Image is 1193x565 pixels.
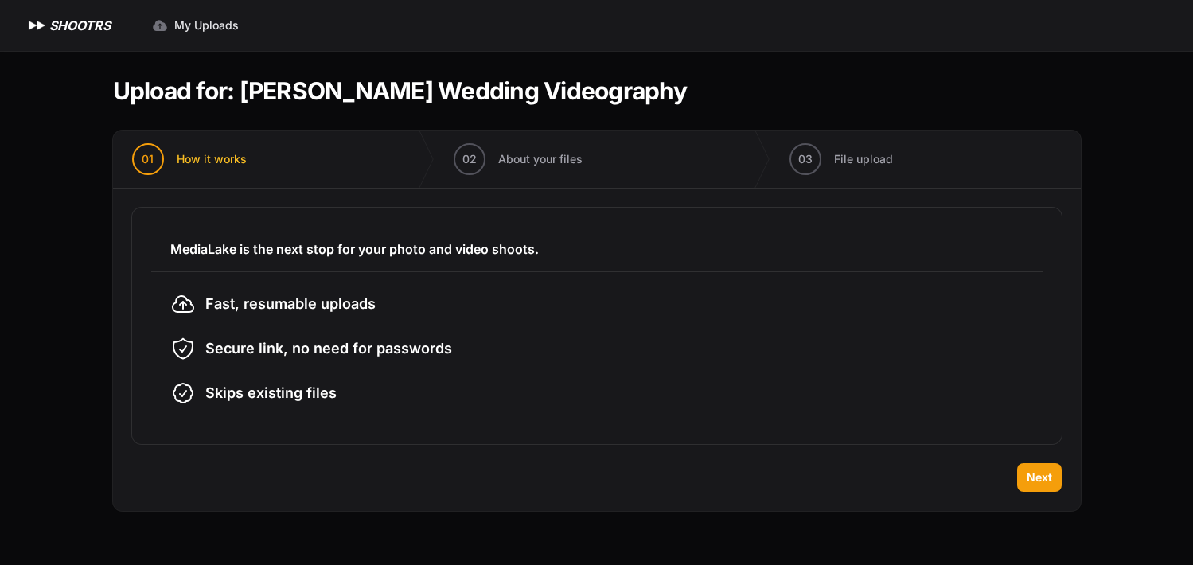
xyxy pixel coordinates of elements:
span: About your files [498,151,583,167]
img: SHOOTRS [25,16,49,35]
h1: Upload for: [PERSON_NAME] Wedding Videography [113,76,687,105]
span: Next [1027,470,1052,485]
span: Fast, resumable uploads [205,293,376,315]
button: Next [1017,463,1062,492]
span: 02 [462,151,477,167]
button: 02 About your files [435,131,602,188]
span: 03 [798,151,813,167]
button: 01 How it works [113,131,266,188]
a: SHOOTRS SHOOTRS [25,16,111,35]
h3: MediaLake is the next stop for your photo and video shoots. [170,240,1023,259]
span: Skips existing files [205,382,337,404]
span: My Uploads [174,18,239,33]
span: File upload [834,151,893,167]
button: 03 File upload [770,131,912,188]
span: How it works [177,151,247,167]
span: 01 [142,151,154,167]
a: My Uploads [142,11,248,40]
span: Secure link, no need for passwords [205,337,452,360]
h1: SHOOTRS [49,16,111,35]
